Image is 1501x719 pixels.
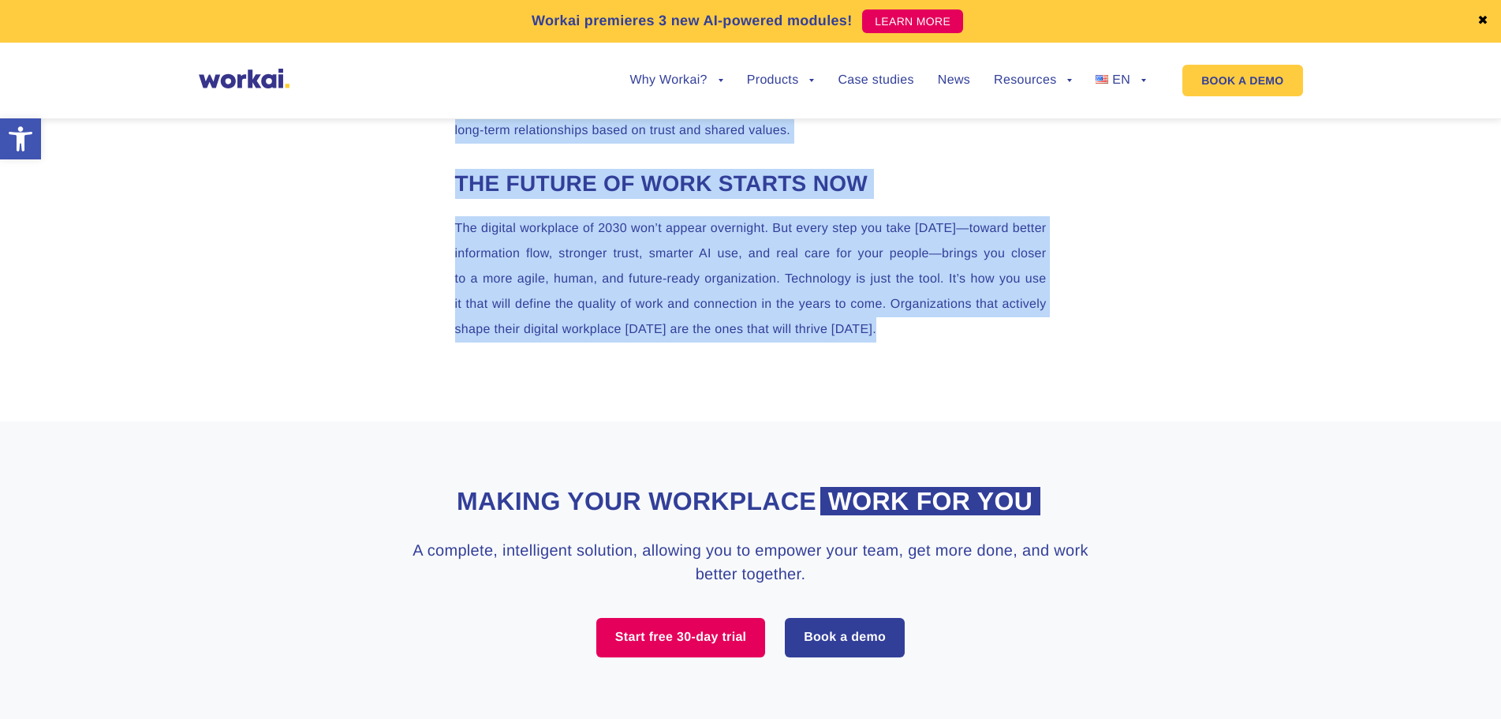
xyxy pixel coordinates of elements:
[820,487,1040,515] span: work for you
[1112,73,1130,87] span: EN
[862,9,963,33] a: LEARN MORE
[629,74,722,87] a: Why Workai?
[396,539,1106,586] h3: A complete, intelligent solution, allowing you to empower your team, get more done, and work bett...
[838,74,913,87] a: Case studies
[994,74,1072,87] a: Resources
[1477,15,1488,28] a: ✖
[532,10,853,32] p: Workai premieres 3 new AI-powered modules!
[596,618,766,657] a: Start free 30-day trial
[455,216,1047,343] p: The digital workplace of 2030 won’t appear overnight. But every step you take [DATE]—toward bette...
[455,171,868,196] strong: The future of work starts now
[747,74,815,87] a: Products
[313,485,1189,519] h2: Making your workplace
[1182,65,1302,96] a: BOOK A DEMO
[1096,74,1146,87] a: EN
[938,74,970,87] a: News
[785,618,905,657] a: Book a demo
